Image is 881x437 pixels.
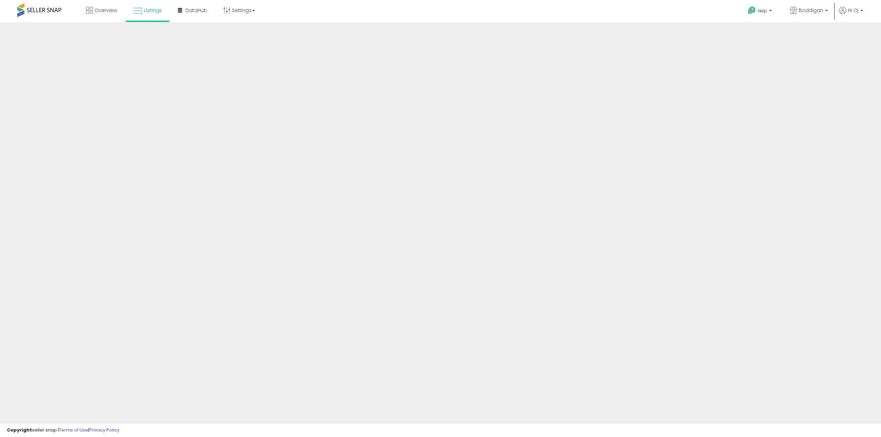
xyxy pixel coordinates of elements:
[144,7,162,14] span: Listings
[742,1,779,22] a: Help
[95,7,117,14] span: Overview
[747,6,756,15] i: Get Help
[839,7,863,22] a: Hi Cj
[848,7,858,14] span: Hi Cj
[758,8,767,14] span: Help
[799,7,823,14] span: Boddigan
[185,7,207,14] span: DataHub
